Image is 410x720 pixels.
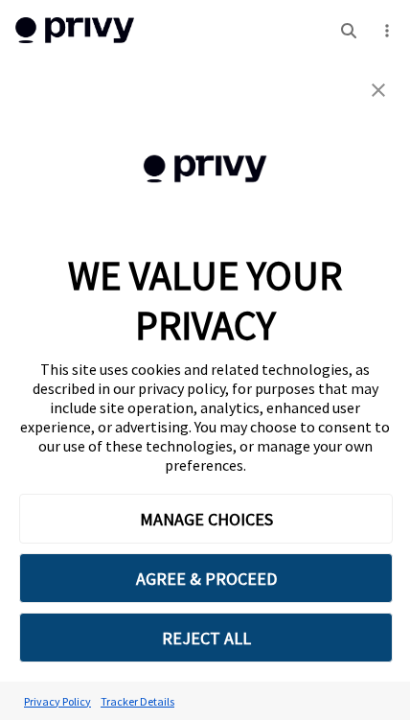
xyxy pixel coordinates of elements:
[19,553,393,603] button: AGREE & PROCEED
[359,71,398,109] a: close banner
[96,685,179,718] a: Tracker Details
[19,494,393,544] button: MANAGE CHOICES
[15,17,134,44] img: light logo
[372,83,385,97] img: close banner
[102,128,307,211] img: company logo
[68,250,342,350] span: WE VALUE YOUR PRIVACY
[19,685,96,718] a: Privacy Policy
[19,613,393,662] button: REJECT ALL
[19,360,391,475] div: This site uses cookies and related technologies, as described in our privacy policy, for purposes...
[376,17,395,44] button: More actions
